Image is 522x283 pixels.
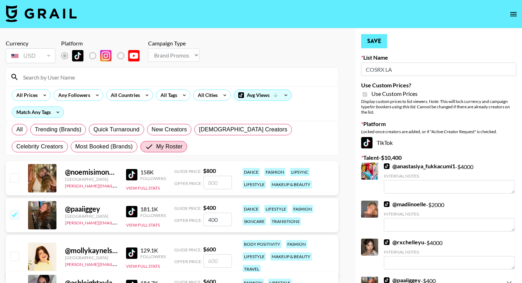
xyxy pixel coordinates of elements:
div: fashion [264,168,286,176]
a: [PERSON_NAME][EMAIL_ADDRESS][DOMAIN_NAME] [65,260,170,267]
div: lipsync [290,168,310,176]
img: TikTok [361,137,373,148]
div: Followers [140,176,166,181]
div: travel [243,265,261,273]
a: [PERSON_NAME][EMAIL_ADDRESS][DOMAIN_NAME] [65,219,170,225]
img: TikTok [384,163,390,169]
div: Display custom prices to list viewers. Note: This will lock currency and campaign type . Cannot b... [361,99,516,115]
div: Match Any Tags [12,107,64,118]
div: All Prices [12,90,39,100]
div: 181.1K [140,206,166,213]
span: [DEMOGRAPHIC_DATA] Creators [199,125,287,134]
span: Most Booked (Brands) [75,142,133,151]
span: Guide Price: [174,169,202,174]
div: All Tags [156,90,179,100]
div: @ noemisimoncouceiro [65,168,118,176]
button: open drawer [506,7,521,21]
span: Use Custom Prices [371,90,418,97]
a: [PERSON_NAME][EMAIL_ADDRESS][DOMAIN_NAME] [65,182,170,189]
div: Currency [6,40,55,47]
div: All Countries [107,90,141,100]
span: Quick Turnaround [93,125,140,134]
div: Internal Notes: [384,211,515,217]
input: 600 [203,254,232,268]
div: fashion [292,205,313,213]
input: 400 [203,213,232,226]
label: Platform [361,120,516,127]
div: body positivity [243,240,282,248]
div: [GEOGRAPHIC_DATA] [65,176,118,182]
div: TikTok [361,137,516,148]
img: TikTok [384,201,390,207]
input: 800 [203,176,232,189]
div: fashion [286,240,307,248]
img: YouTube [128,50,140,61]
a: @madiinoelle [384,201,426,208]
span: Guide Price: [174,247,202,252]
strong: $ 400 [203,204,216,211]
strong: $ 600 [203,246,216,252]
div: Followers [140,254,166,259]
a: @anastasiya_fukkacumi1 [384,163,455,170]
span: Offer Price: [174,181,202,186]
div: transitions [270,217,301,225]
div: lifestyle [264,205,288,213]
span: Guide Price: [174,206,202,211]
div: makeup & beauty [270,252,312,261]
div: - $ 2000 [384,201,515,232]
img: TikTok [126,247,137,259]
div: lifestyle [243,180,266,189]
div: USD [7,50,54,62]
img: Instagram [100,50,112,61]
span: New Creators [152,125,187,134]
a: @rxchelleyu [384,239,424,246]
span: Trending (Brands) [35,125,81,134]
img: TikTok [384,239,390,245]
label: Use Custom Prices? [361,82,516,89]
strong: $ 800 [203,167,216,174]
label: Talent - $ 10,400 [361,154,516,161]
div: @ paaiiggey [65,205,118,213]
div: makeup & beauty [270,180,312,189]
img: TikTok [126,206,137,217]
div: 129.1K [140,247,166,254]
div: skincare [243,217,266,225]
div: [GEOGRAPHIC_DATA] [65,255,118,260]
div: List locked to TikTok. [61,48,145,63]
div: Platform [61,40,145,47]
div: Avg Views [234,90,292,100]
div: @ mollykaynelson [65,246,118,255]
div: Internal Notes: [384,173,515,179]
div: Locked once creators are added, or if "Active Creator Request" is checked. [361,129,516,134]
img: TikTok [72,50,83,61]
div: Currency is locked to USD [6,47,55,65]
div: 158K [140,169,166,176]
button: View Full Stats [126,185,160,191]
div: dance [243,168,260,176]
div: dance [243,205,260,213]
div: All Cities [194,90,219,100]
input: Search by User Name [19,71,334,83]
img: TikTok [126,169,137,180]
div: Campaign Type [148,40,200,47]
span: All [16,125,23,134]
span: Offer Price: [174,259,202,264]
div: Any Followers [54,90,92,100]
div: Internal Notes: [384,249,515,255]
button: Save [361,34,387,48]
span: Offer Price: [174,218,202,223]
span: My Roster [156,142,183,151]
label: List Name [361,54,516,61]
em: for bookers using this list [369,104,415,109]
span: Celebrity Creators [16,142,63,151]
button: View Full Stats [126,222,160,228]
img: TikTok [384,277,390,283]
button: View Full Stats [126,263,160,269]
div: - $ 4000 [384,163,515,194]
div: - $ 4000 [384,239,515,270]
div: Followers [140,213,166,218]
div: lifestyle [243,252,266,261]
div: [GEOGRAPHIC_DATA] [65,213,118,219]
img: Grail Talent [6,5,77,22]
